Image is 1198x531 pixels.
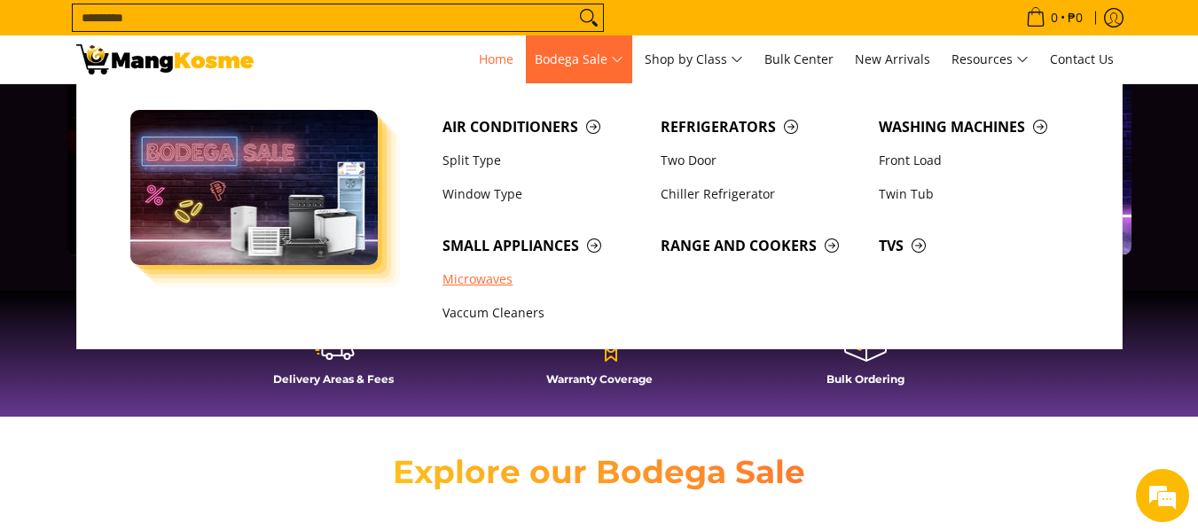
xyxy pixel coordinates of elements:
a: Bulk Center [756,35,842,83]
span: Range and Cookers [661,235,861,257]
a: Two Door [652,144,870,177]
a: Washing Machines [870,110,1088,144]
a: Delivery Areas & Fees [209,317,458,399]
span: • [1021,8,1088,27]
span: Small Appliances [442,235,643,257]
a: Twin Tub [870,177,1088,211]
a: Air Conditioners [434,110,652,144]
span: Refrigerators [661,116,861,138]
span: Contact Us [1050,51,1114,67]
nav: Main Menu [271,35,1123,83]
a: Vaccum Cleaners [434,297,652,331]
span: Washing Machines [879,116,1079,138]
img: Bodega Sale [130,110,379,265]
span: 0 [1048,12,1061,24]
a: Contact Us [1041,35,1123,83]
a: Split Type [434,144,652,177]
span: Shop by Class [645,49,743,71]
a: Bulk Ordering [741,317,990,399]
a: Warranty Coverage [475,317,724,399]
a: TVs [870,229,1088,262]
span: TVs [879,235,1079,257]
span: Bodega Sale [535,49,623,71]
img: Mang Kosme: Your Home Appliances Warehouse Sale Partner! [76,44,254,74]
a: Microwaves [434,262,652,296]
a: Small Appliances [434,229,652,262]
a: Resources [943,35,1037,83]
a: Refrigerators [652,110,870,144]
h4: Delivery Areas & Fees [209,372,458,386]
button: Search [575,4,603,31]
a: Front Load [870,144,1088,177]
h2: Explore our Bodega Sale [342,452,857,492]
a: Window Type [434,177,652,211]
span: Air Conditioners [442,116,643,138]
h4: Bulk Ordering [741,372,990,386]
h4: Warranty Coverage [475,372,724,386]
span: Bulk Center [764,51,834,67]
a: Chiller Refrigerator [652,177,870,211]
a: New Arrivals [846,35,939,83]
a: Home [470,35,522,83]
a: Range and Cookers [652,229,870,262]
span: Home [479,51,513,67]
a: Bodega Sale [526,35,632,83]
span: New Arrivals [855,51,930,67]
span: ₱0 [1065,12,1085,24]
span: Resources [951,49,1029,71]
a: Shop by Class [636,35,752,83]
